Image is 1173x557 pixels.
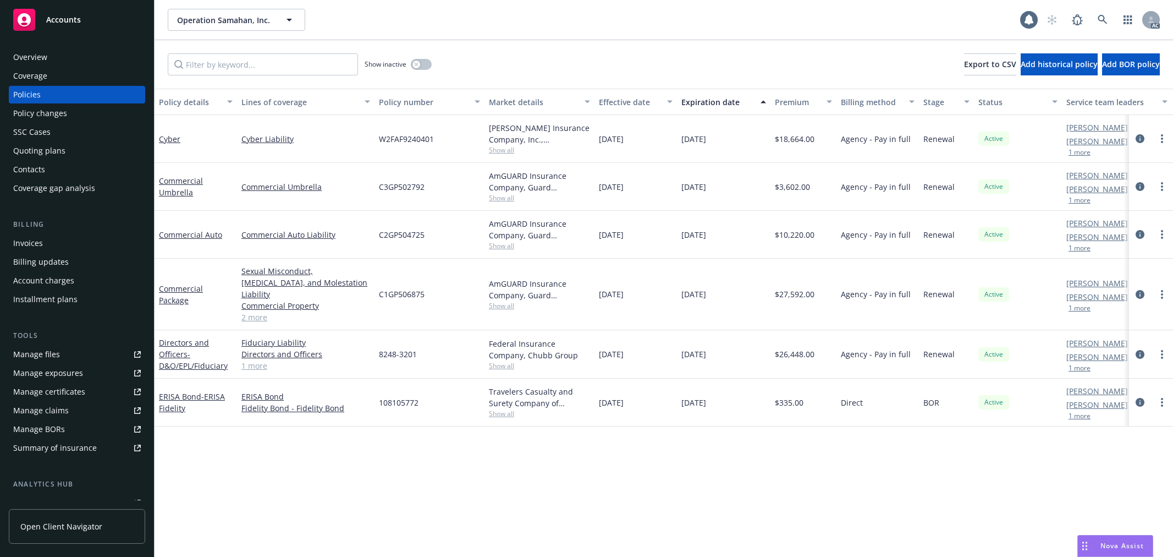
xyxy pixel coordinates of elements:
span: C2GP504725 [379,229,425,241]
a: Cyber Liability [241,133,370,145]
span: Renewal [923,181,955,193]
div: Drag to move [1078,536,1092,556]
button: Market details [484,89,594,115]
a: circleInformation [1133,180,1147,193]
span: C3GP502792 [379,181,425,193]
div: Stage [923,96,957,108]
div: Manage files [13,346,60,363]
button: Export to CSV [964,53,1016,75]
span: Agency - Pay in full [841,181,911,193]
span: [DATE] [599,229,624,241]
span: Show all [489,193,590,203]
a: circleInformation [1133,396,1147,409]
span: Add BOR policy [1102,59,1160,69]
div: Manage BORs [13,421,65,438]
div: Market details [489,96,578,108]
button: Billing method [836,89,919,115]
a: [PERSON_NAME] [1066,277,1128,289]
div: Summary of insurance [13,439,97,457]
a: ERISA Bond [159,391,225,413]
div: Status [978,96,1045,108]
div: [PERSON_NAME] Insurance Company, Inc., [PERSON_NAME] Group [489,122,590,145]
span: 108105772 [379,397,418,408]
span: Renewal [923,229,955,241]
a: [PERSON_NAME] [1066,337,1128,349]
div: Contacts [13,161,45,178]
span: [DATE] [599,288,624,300]
span: 8248-3201 [379,348,417,360]
a: Commercial Umbrella [241,181,370,193]
a: Commercial Umbrella [159,176,203,198]
a: Manage claims [9,402,145,419]
a: 2 more [241,312,370,323]
a: Search [1092,9,1114,31]
span: [DATE] [599,348,624,360]
a: Cyber [159,134,180,144]
span: [DATE] [599,133,624,145]
a: [PERSON_NAME] [1066,135,1128,147]
span: [DATE] [681,348,706,360]
span: [DATE] [599,181,624,193]
button: Lines of coverage [237,89,375,115]
a: [PERSON_NAME] [1066,217,1128,229]
div: Policy number [379,96,468,108]
a: [PERSON_NAME] [1066,231,1128,243]
a: Commercial Auto Liability [241,229,370,241]
a: circleInformation [1133,348,1147,361]
div: AmGUARD Insurance Company, Guard (Berkshire Hathaway), NSM Insurance Group [489,278,590,301]
a: Commercial Package [159,283,203,305]
div: Expiration date [681,96,754,108]
div: Billing updates [13,253,69,271]
span: Accounts [46,15,81,24]
a: Sexual Misconduct, [MEDICAL_DATA], and Molestation Liability [241,265,370,300]
a: Summary of insurance [9,439,145,457]
div: Tools [9,330,145,341]
span: Export to CSV [964,59,1016,69]
span: Add historical policy [1021,59,1098,69]
a: more [1155,228,1169,241]
span: Show all [489,361,590,370]
button: 1 more [1069,413,1091,419]
a: circleInformation [1133,288,1147,301]
button: Expiration date [677,89,770,115]
div: AmGUARD Insurance Company, Guard (Berkshire Hathaway), NSM Insurance Group [489,218,590,241]
span: Active [983,290,1005,299]
a: Switch app [1117,9,1139,31]
span: [DATE] [599,397,624,408]
span: Show inactive [365,59,406,69]
div: Account charges [13,272,74,290]
div: Premium [775,96,820,108]
span: Agency - Pay in full [841,133,911,145]
span: C1GP506875 [379,288,425,300]
div: SSC Cases [13,123,51,141]
span: Show all [489,145,590,155]
div: Invoices [13,234,43,252]
span: [DATE] [681,288,706,300]
span: Agency - Pay in full [841,288,911,300]
div: Federal Insurance Company, Chubb Group [489,338,590,361]
span: $18,664.00 [775,133,814,145]
button: Stage [919,89,974,115]
a: Invoices [9,234,145,252]
button: 1 more [1069,149,1091,156]
button: Premium [770,89,836,115]
div: Installment plans [13,291,78,308]
a: circleInformation [1133,228,1147,241]
div: Effective date [599,96,660,108]
a: Fiduciary Liability [241,337,370,348]
button: 1 more [1069,245,1091,252]
span: Active [983,230,1005,239]
span: [DATE] [681,133,706,145]
a: Accounts [9,4,145,35]
button: 1 more [1069,197,1091,204]
div: Billing method [841,96,902,108]
a: Manage files [9,346,145,363]
span: $3,602.00 [775,181,810,193]
div: Analytics hub [9,479,145,490]
a: [PERSON_NAME] [1066,183,1128,195]
div: Manage certificates [13,383,85,401]
button: Nova Assist [1077,535,1153,557]
a: Commercial Auto [159,230,222,240]
span: Active [983,397,1005,407]
a: Directors and Officers [241,348,370,360]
